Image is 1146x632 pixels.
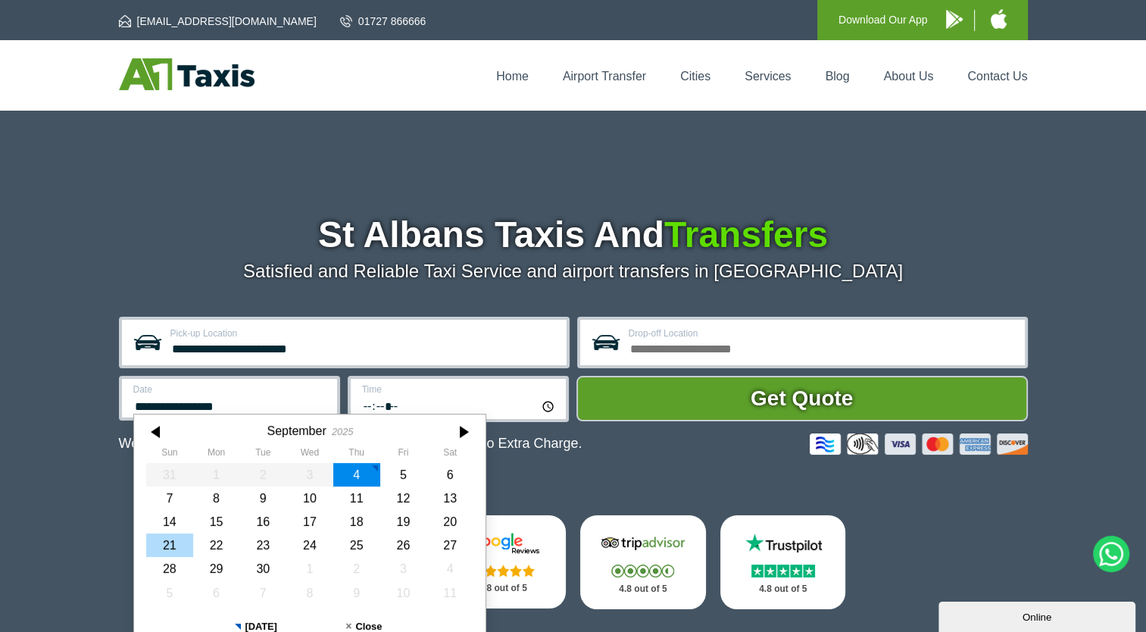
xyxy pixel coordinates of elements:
th: Friday [379,447,426,462]
a: Services [745,70,791,83]
div: 10 September 2025 [286,487,333,510]
a: Home [496,70,529,83]
div: 2025 [331,426,352,437]
div: 11 October 2025 [426,581,473,605]
div: 13 September 2025 [426,487,473,510]
span: The Car at No Extra Charge. [408,436,582,451]
a: About Us [884,70,934,83]
div: 07 October 2025 [239,581,286,605]
img: Google [457,532,548,555]
img: Tripadvisor [598,532,689,555]
p: Satisfied and Reliable Taxi Service and airport transfers in [GEOGRAPHIC_DATA] [119,261,1028,282]
div: 06 September 2025 [426,463,473,487]
p: 4.8 out of 5 [457,579,549,598]
a: Tripadvisor Stars 4.8 out of 5 [580,515,706,609]
div: 05 September 2025 [379,463,426,487]
p: Download Our App [838,11,928,30]
a: Google Stars 4.8 out of 5 [440,515,566,609]
div: 04 September 2025 [333,463,379,487]
div: 09 October 2025 [333,581,379,605]
th: Wednesday [286,447,333,462]
div: 30 September 2025 [239,557,286,580]
div: 22 September 2025 [192,533,239,557]
div: September [267,424,326,438]
div: 21 September 2025 [146,533,193,557]
h1: St Albans Taxis And [119,217,1028,253]
a: Contact Us [967,70,1027,83]
div: 27 September 2025 [426,533,473,557]
p: We Now Accept Card & Contactless Payment In [119,436,582,452]
th: Thursday [333,447,379,462]
a: 01727 866666 [340,14,426,29]
a: Cities [680,70,710,83]
div: 01 September 2025 [192,463,239,487]
label: Time [362,385,557,394]
div: 23 September 2025 [239,533,286,557]
div: 08 September 2025 [192,487,239,510]
img: Credit And Debit Cards [810,433,1028,455]
div: 05 October 2025 [146,581,193,605]
div: 08 October 2025 [286,581,333,605]
th: Sunday [146,447,193,462]
img: A1 Taxis St Albans LTD [119,58,254,90]
div: 31 August 2025 [146,463,193,487]
th: Monday [192,447,239,462]
div: 11 September 2025 [333,487,379,510]
button: Get Quote [576,376,1028,421]
div: 19 September 2025 [379,510,426,533]
div: 24 September 2025 [286,533,333,557]
div: 10 October 2025 [379,581,426,605]
div: 01 October 2025 [286,557,333,580]
div: 07 September 2025 [146,487,193,510]
th: Saturday [426,447,473,462]
div: 16 September 2025 [239,510,286,533]
div: 03 September 2025 [286,463,333,487]
div: 02 October 2025 [333,557,379,580]
img: A1 Taxis Android App [946,10,963,29]
div: 12 September 2025 [379,487,426,510]
img: Trustpilot [738,532,829,555]
p: 4.8 out of 5 [737,580,829,599]
span: Transfers [664,214,828,255]
img: Stars [751,565,815,577]
img: Stars [611,565,674,577]
div: 18 September 2025 [333,510,379,533]
div: 03 October 2025 [379,557,426,580]
img: Stars [472,565,535,577]
div: 26 September 2025 [379,533,426,557]
div: 06 October 2025 [192,581,239,605]
div: 09 September 2025 [239,487,286,510]
a: Airport Transfer [563,70,646,83]
div: 29 September 2025 [192,557,239,580]
div: 02 September 2025 [239,463,286,487]
div: 25 September 2025 [333,533,379,557]
div: 28 September 2025 [146,557,193,580]
iframe: chat widget [938,599,1138,632]
a: [EMAIL_ADDRESS][DOMAIN_NAME] [119,14,317,29]
div: 17 September 2025 [286,510,333,533]
div: 04 October 2025 [426,557,473,580]
div: 20 September 2025 [426,510,473,533]
div: 14 September 2025 [146,510,193,533]
img: A1 Taxis iPhone App [991,9,1007,29]
a: Blog [825,70,849,83]
label: Date [133,385,328,394]
div: 15 September 2025 [192,510,239,533]
label: Pick-up Location [170,329,557,338]
a: Trustpilot Stars 4.8 out of 5 [720,515,846,609]
label: Drop-off Location [629,329,1016,338]
p: 4.8 out of 5 [597,580,689,599]
th: Tuesday [239,447,286,462]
